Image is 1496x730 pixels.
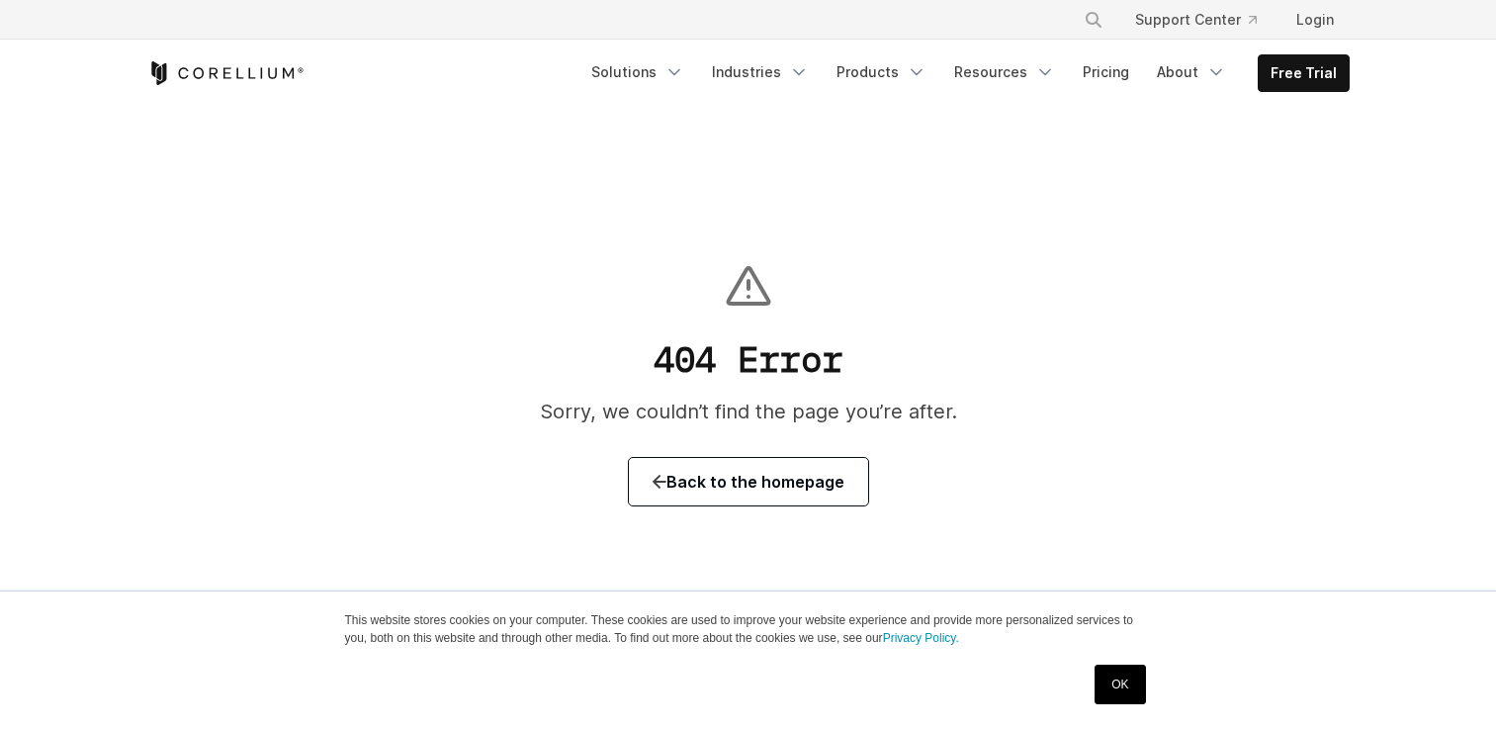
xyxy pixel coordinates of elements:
div: Navigation Menu [579,54,1350,92]
a: Free Trial [1259,55,1349,91]
a: Products [825,54,938,90]
a: Industries [700,54,821,90]
a: Pricing [1071,54,1141,90]
a: Support Center [1119,2,1273,38]
a: Corellium Home [147,61,305,85]
a: Back to the homepage [629,458,868,505]
a: OK [1095,665,1145,704]
a: Solutions [579,54,696,90]
button: Search [1076,2,1111,38]
a: About [1145,54,1238,90]
div: Navigation Menu [1060,2,1350,38]
span: Back to the homepage [653,470,844,494]
a: Privacy Policy. [883,631,959,645]
a: Login [1280,2,1350,38]
p: This website stores cookies on your computer. These cookies are used to improve your website expe... [345,611,1152,647]
a: Resources [942,54,1067,90]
